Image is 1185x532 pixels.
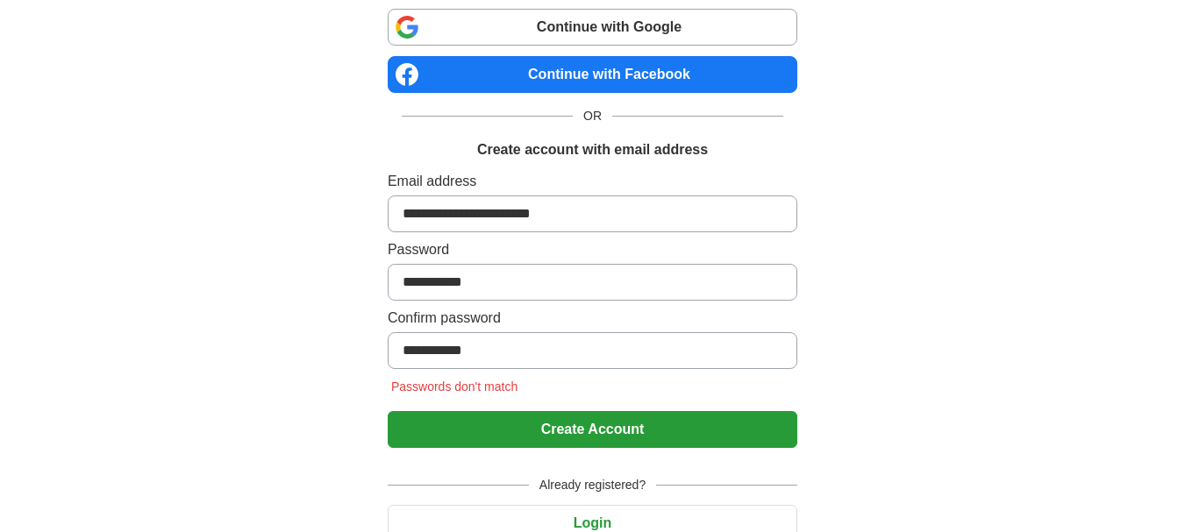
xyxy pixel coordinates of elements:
span: Passwords don't match [388,379,521,394]
label: Password [388,239,797,260]
label: Email address [388,171,797,192]
span: OR [573,107,612,125]
a: Login [388,515,797,530]
h1: Create account with email address [477,139,708,160]
button: Create Account [388,411,797,448]
label: Confirm password [388,308,797,329]
a: Continue with Google [388,9,797,46]
span: Already registered? [529,476,656,494]
a: Continue with Facebook [388,56,797,93]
